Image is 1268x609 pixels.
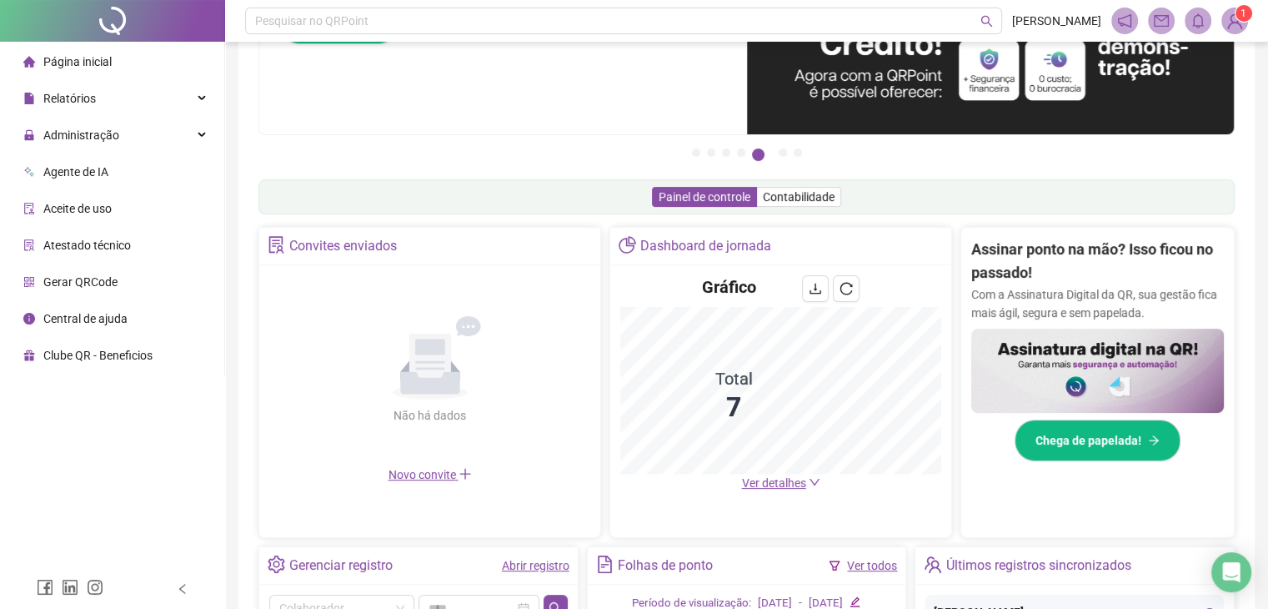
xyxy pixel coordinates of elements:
[43,312,128,325] span: Central de ajuda
[43,128,119,142] span: Administração
[702,275,756,299] h4: Gráfico
[62,579,78,596] span: linkedin
[1222,8,1247,33] img: 94991
[23,56,35,68] span: home
[43,55,112,68] span: Página inicial
[1211,552,1251,592] div: Open Intercom Messenger
[692,148,700,157] button: 1
[829,560,840,571] span: filter
[742,476,820,490] a: Ver detalhes down
[353,406,507,425] div: Não há dados
[752,148,764,161] button: 5
[388,468,472,481] span: Novo convite
[1035,431,1141,450] span: Chega de papelada!
[763,190,834,204] span: Contabilidade
[43,165,108,179] span: Agente de IA
[847,559,897,572] a: Ver todos
[1148,435,1160,446] span: arrow-right
[1015,420,1180,461] button: Chega de papelada!
[23,203,35,214] span: audit
[459,467,472,481] span: plus
[722,148,730,157] button: 3
[1240,8,1246,19] span: 1
[1117,13,1132,28] span: notification
[809,282,822,295] span: download
[23,276,35,288] span: qrcode
[268,556,285,573] span: setting
[23,239,35,251] span: solution
[1190,13,1205,28] span: bell
[1154,13,1169,28] span: mail
[1235,5,1252,22] sup: Atualize o seu contato no menu Meus Dados
[43,275,118,289] span: Gerar QRCode
[924,556,941,573] span: team
[289,232,397,260] div: Convites enviados
[23,313,35,325] span: info-circle
[37,579,53,596] span: facebook
[618,551,713,580] div: Folhas de ponto
[839,282,853,295] span: reload
[980,15,993,28] span: search
[659,190,750,204] span: Painel de controle
[43,239,131,252] span: Atestado técnico
[737,148,745,157] button: 4
[779,148,787,157] button: 6
[43,92,96,105] span: Relatórios
[177,583,188,595] span: left
[289,551,393,580] div: Gerenciar registro
[43,349,153,362] span: Clube QR - Beneficios
[268,236,285,254] span: solution
[946,551,1131,580] div: Últimos registros sincronizados
[971,238,1224,285] h2: Assinar ponto na mão? Isso ficou no passado!
[1012,12,1101,30] span: [PERSON_NAME]
[23,93,35,104] span: file
[596,556,614,573] span: file-text
[971,329,1224,413] img: banner%2F02c71560-61a6-44d4-94b9-c8ab97240462.png
[742,476,806,490] span: Ver detalhes
[502,559,569,572] a: Abrir registro
[850,596,860,607] span: edit
[23,350,35,361] span: gift
[809,476,820,488] span: down
[794,148,802,157] button: 7
[87,579,103,596] span: instagram
[971,285,1224,322] p: Com a Assinatura Digital da QR, sua gestão fica mais ágil, segura e sem papelada.
[640,232,771,260] div: Dashboard de jornada
[23,129,35,141] span: lock
[619,236,636,254] span: pie-chart
[707,148,715,157] button: 2
[43,202,112,215] span: Aceite de uso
